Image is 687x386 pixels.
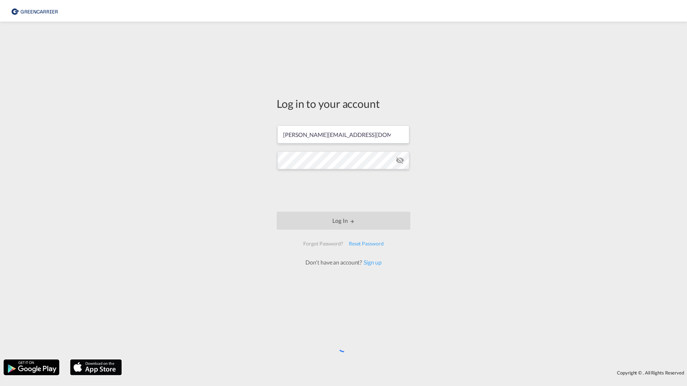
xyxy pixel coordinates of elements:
div: Don't have an account? [298,258,389,266]
div: Forgot Password? [300,237,346,250]
div: Copyright © . All Rights Reserved [125,367,687,379]
img: apple.png [69,359,123,376]
input: Enter email/phone number [277,125,409,143]
md-icon: icon-eye-off [396,156,404,165]
div: Log in to your account [277,96,410,111]
iframe: reCAPTCHA [289,176,398,205]
img: google.png [3,359,60,376]
div: Reset Password [346,237,387,250]
img: 757bc1808afe11efb73cddab9739634b.png [11,3,59,19]
a: Sign up [362,259,381,266]
button: LOGIN [277,212,410,230]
